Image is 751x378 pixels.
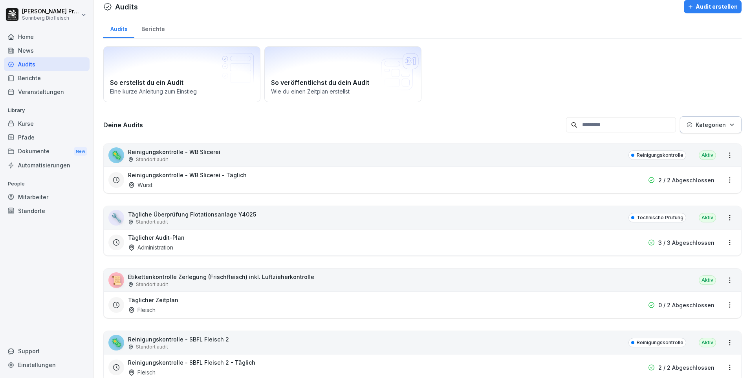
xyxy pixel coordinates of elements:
[74,147,87,156] div: New
[688,2,738,11] div: Audit erstellen
[108,335,124,350] div: 🦠
[128,171,247,179] h3: Reinigungskontrolle - WB Slicerei - Täglich
[128,233,185,242] h3: Täglicher Audit-Plan
[136,343,168,350] p: Standort audit
[4,85,90,99] a: Veranstaltungen
[128,243,173,251] div: Administration
[4,44,90,57] a: News
[115,2,138,12] h1: Audits
[699,150,716,160] div: Aktiv
[108,272,124,288] div: 📜
[4,344,90,358] div: Support
[22,15,79,21] p: Sonnberg Biofleisch
[22,8,79,15] p: [PERSON_NAME] Preßlauer
[271,78,415,87] h2: So veröffentlichst du dein Audit
[108,210,124,226] div: 🔧
[4,104,90,117] p: Library
[699,338,716,347] div: Aktiv
[134,18,172,38] a: Berichte
[136,218,168,226] p: Standort audit
[4,57,90,71] a: Audits
[128,210,256,218] p: Tägliche Überprüfung Flotationsanlage Y4025
[128,273,314,281] p: Etikettenkontrolle Zerlegung (Frischfleisch) inkl. Luftzieherkontrolle
[680,116,742,133] button: Kategorien
[128,296,178,304] h3: Täglicher Zeitplan
[4,158,90,172] a: Automatisierungen
[103,121,562,129] h3: Deine Audits
[4,30,90,44] a: Home
[264,46,421,102] a: So veröffentlichst du dein AuditWie du einen Zeitplan erstellst
[658,363,714,372] p: 2 / 2 Abgeschlossen
[4,117,90,130] a: Kurse
[696,121,726,129] p: Kategorien
[110,78,254,87] h2: So erstellst du ein Audit
[4,178,90,190] p: People
[103,46,260,102] a: So erstellst du ein AuditEine kurze Anleitung zum Einstieg
[699,275,716,285] div: Aktiv
[128,358,255,367] h3: Reinigungskontrolle - SBFL Fleisch 2 - Täglich
[637,339,683,346] p: Reinigungskontrolle
[128,306,156,314] div: Fleisch
[108,147,124,163] div: 🦠
[4,144,90,159] a: DokumenteNew
[658,301,714,309] p: 0 / 2 Abgeschlossen
[637,152,683,159] p: Reinigungskontrolle
[4,358,90,372] a: Einstellungen
[128,335,229,343] p: Reinigungskontrolle - SBFL Fleisch 2
[4,130,90,144] a: Pfade
[128,181,152,189] div: Wurst
[136,281,168,288] p: Standort audit
[110,87,254,95] p: Eine kurze Anleitung zum Einstieg
[136,156,168,163] p: Standort audit
[4,71,90,85] a: Berichte
[658,239,714,247] p: 3 / 3 Abgeschlossen
[637,214,683,221] p: Technische Prüfung
[4,204,90,218] a: Standorte
[658,176,714,184] p: 2 / 2 Abgeschlossen
[699,213,716,222] div: Aktiv
[103,18,134,38] a: Audits
[128,368,156,376] div: Fleisch
[4,144,90,159] div: Dokumente
[4,190,90,204] a: Mitarbeiter
[128,148,220,156] p: Reinigungskontrolle - WB Slicerei
[271,87,415,95] p: Wie du einen Zeitplan erstellst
